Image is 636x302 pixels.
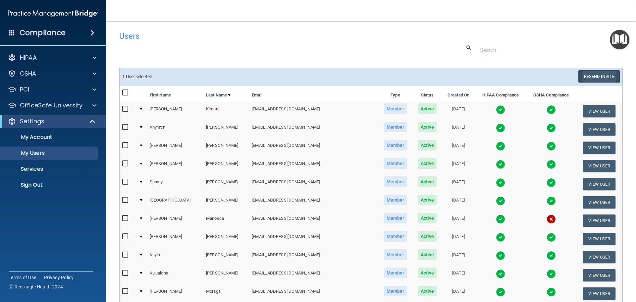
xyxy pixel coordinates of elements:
[20,28,66,37] h4: Compliance
[547,196,556,206] img: tick.e7d51cea.svg
[4,134,95,141] p: My Account
[203,266,249,284] td: [PERSON_NAME]
[475,86,526,102] th: HIPAA Compliance
[147,157,203,175] td: [PERSON_NAME]
[583,142,615,154] button: View User
[418,249,437,260] span: Active
[203,120,249,139] td: [PERSON_NAME]
[418,158,437,169] span: Active
[442,120,475,139] td: [DATE]
[147,120,203,139] td: Khyrstin
[249,157,378,175] td: [EMAIL_ADDRESS][DOMAIN_NAME]
[122,74,366,79] h6: 1 User selected
[8,117,96,125] a: Settings
[583,123,615,136] button: View User
[547,251,556,260] img: tick.e7d51cea.svg
[496,160,505,169] img: tick.e7d51cea.svg
[547,269,556,278] img: tick.e7d51cea.svg
[496,269,505,278] img: tick.e7d51cea.svg
[147,139,203,157] td: [PERSON_NAME]
[203,102,249,120] td: Kimura
[496,251,505,260] img: tick.e7d51cea.svg
[526,86,576,102] th: OSHA Compliance
[418,103,437,114] span: Active
[418,286,437,296] span: Active
[150,91,171,99] a: First Name
[583,233,615,245] button: View User
[442,248,475,266] td: [DATE]
[442,211,475,230] td: [DATE]
[583,160,615,172] button: View User
[8,7,98,20] img: PMB logo
[448,91,469,99] a: Created On
[249,120,378,139] td: [EMAIL_ADDRESS][DOMAIN_NAME]
[119,32,409,40] h4: Users
[203,157,249,175] td: [PERSON_NAME]
[4,150,95,156] p: My Users
[249,175,378,193] td: [EMAIL_ADDRESS][DOMAIN_NAME]
[547,178,556,187] img: tick.e7d51cea.svg
[418,176,437,187] span: Active
[249,230,378,248] td: [EMAIL_ADDRESS][DOMAIN_NAME]
[384,231,407,242] span: Member
[496,123,505,133] img: tick.e7d51cea.svg
[8,101,96,109] a: OfficeSafe University
[418,195,437,205] span: Active
[583,178,615,190] button: View User
[496,105,505,114] img: tick.e7d51cea.svg
[384,140,407,151] span: Member
[8,54,96,62] a: HIPAA
[480,44,618,56] input: Search
[203,230,249,248] td: [PERSON_NAME]
[496,287,505,297] img: tick.e7d51cea.svg
[418,122,437,132] span: Active
[496,142,505,151] img: tick.e7d51cea.svg
[384,213,407,223] span: Member
[249,139,378,157] td: [EMAIL_ADDRESS][DOMAIN_NAME]
[442,230,475,248] td: [DATE]
[20,70,36,78] p: OSHA
[206,91,231,99] a: Last Name
[384,103,407,114] span: Member
[384,249,407,260] span: Member
[249,193,378,211] td: [EMAIL_ADDRESS][DOMAIN_NAME]
[147,230,203,248] td: [PERSON_NAME]
[578,70,620,83] button: Resend Invite
[384,286,407,296] span: Member
[20,54,37,62] p: HIPAA
[147,175,203,193] td: Shasty
[384,195,407,205] span: Member
[249,86,378,102] th: Email
[203,211,249,230] td: Manosca
[547,142,556,151] img: tick.e7d51cea.svg
[413,86,442,102] th: Status
[384,176,407,187] span: Member
[547,287,556,297] img: tick.e7d51cea.svg
[418,213,437,223] span: Active
[547,123,556,133] img: tick.e7d51cea.svg
[147,211,203,230] td: [PERSON_NAME]
[8,86,96,93] a: PCI
[8,70,96,78] a: OSHA
[20,101,82,109] p: OfficeSafe University
[583,251,615,263] button: View User
[496,178,505,187] img: tick.e7d51cea.svg
[147,193,203,211] td: [GEOGRAPHIC_DATA]
[442,175,475,193] td: [DATE]
[9,274,36,281] a: Terms of Use
[442,157,475,175] td: [DATE]
[44,274,74,281] a: Privacy Policy
[496,214,505,224] img: tick.e7d51cea.svg
[610,30,629,49] button: Open Resource Center
[547,160,556,169] img: tick.e7d51cea.svg
[496,196,505,206] img: tick.e7d51cea.svg
[583,196,615,209] button: View User
[249,266,378,284] td: [EMAIL_ADDRESS][DOMAIN_NAME]
[20,86,29,93] p: PCI
[442,102,475,120] td: [DATE]
[384,122,407,132] span: Member
[147,248,203,266] td: Kayla
[583,269,615,281] button: View User
[147,266,203,284] td: Ku'ualoha
[418,268,437,278] span: Active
